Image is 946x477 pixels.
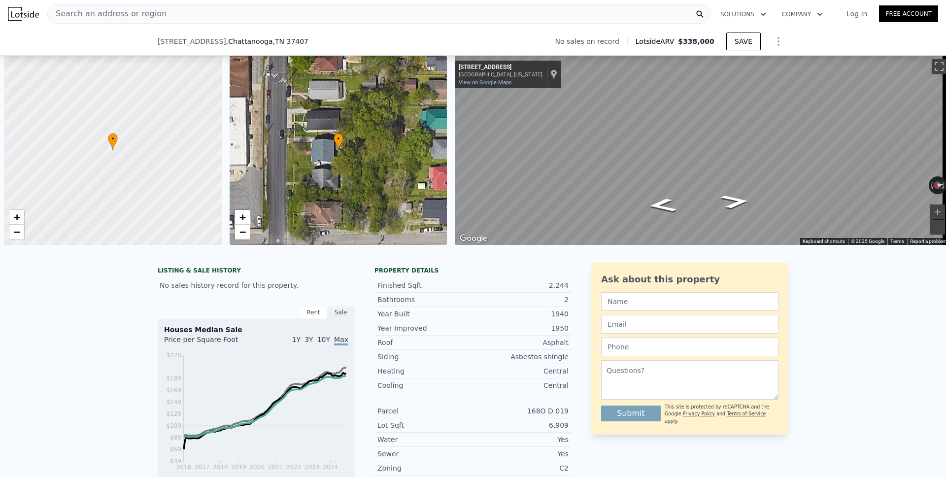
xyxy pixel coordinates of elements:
div: Yes [473,435,569,444]
img: Lotside [8,7,39,21]
span: − [14,226,20,238]
a: Log In [835,9,879,19]
div: Ask about this property [601,273,778,286]
div: Lot Sqft [377,420,473,430]
div: Sewer [377,449,473,459]
span: • [108,135,118,143]
div: Year Built [377,309,473,319]
tspan: 2016 [176,464,192,471]
div: 2 [473,295,569,305]
div: Houses Median Sale [164,325,348,335]
a: Zoom out [9,225,24,239]
div: Rent [300,306,327,319]
div: C2 [473,463,569,473]
span: Max [334,336,348,345]
span: , Chattanooga [226,36,308,46]
div: 1950 [473,323,569,333]
tspan: $89 [170,434,181,441]
a: Privacy Policy [683,411,715,416]
path: Go North, 13th Ave [636,195,689,216]
div: Year Improved [377,323,473,333]
span: , TN 37407 [273,37,308,45]
div: Heating [377,366,473,376]
div: Zoning [377,463,473,473]
tspan: 2024 [323,464,338,471]
div: Parcel [377,406,473,416]
div: Asphalt [473,338,569,347]
a: Zoom in [9,210,24,225]
span: $338,000 [678,37,714,45]
div: 2,244 [473,280,569,290]
tspan: $69 [170,446,181,453]
tspan: 2018 [213,464,228,471]
div: • [108,133,118,150]
a: View on Google Maps [459,79,512,86]
tspan: $49 [170,458,181,465]
span: Search an address or region [48,8,167,20]
div: Water [377,435,473,444]
tspan: $129 [166,410,181,417]
div: Yes [473,449,569,459]
div: Roof [377,338,473,347]
input: Email [601,315,778,334]
div: This site is protected by reCAPTCHA and the Google and apply. [665,404,778,425]
a: Terms (opens in new tab) [890,238,904,244]
div: Finished Sqft [377,280,473,290]
button: Zoom out [930,220,945,235]
tspan: 2017 [195,464,210,471]
div: No sales on record [555,36,627,46]
div: Siding [377,352,473,362]
span: 3Y [304,336,313,343]
div: Central [473,366,569,376]
a: Terms of Service [727,411,766,416]
a: Free Account [879,5,938,22]
div: Asbestos shingle [473,352,569,362]
div: [GEOGRAPHIC_DATA], [US_STATE] [459,71,542,78]
img: Google [457,232,490,245]
div: Price per Square Foot [164,335,256,350]
a: Show location on map [550,69,557,80]
div: • [334,133,343,150]
span: 1Y [292,336,301,343]
span: + [239,211,245,223]
div: No sales history record for this property. [158,276,355,294]
span: [STREET_ADDRESS] [158,36,226,46]
tspan: 2022 [286,464,302,471]
button: Submit [601,406,661,421]
tspan: 2020 [249,464,265,471]
path: Go South, 13th Ave [709,191,762,212]
tspan: 2019 [231,464,246,471]
div: 6,909 [473,420,569,430]
button: Zoom in [930,204,945,219]
button: Company [774,5,831,23]
tspan: $149 [166,399,181,406]
tspan: 2023 [304,464,320,471]
div: 1940 [473,309,569,319]
span: © 2025 Google [851,238,884,244]
tspan: 2021 [268,464,283,471]
div: Property details [374,267,572,274]
span: − [239,226,245,238]
div: Central [473,380,569,390]
div: LISTING & SALE HISTORY [158,267,355,276]
a: Zoom in [235,210,250,225]
button: Show Options [769,32,788,51]
input: Phone [601,338,778,356]
input: Name [601,292,778,311]
button: Solutions [712,5,774,23]
tspan: $169 [166,387,181,394]
span: Lotside ARV [636,36,678,46]
span: 10Y [317,336,330,343]
button: SAVE [726,33,761,50]
span: + [14,211,20,223]
button: Rotate counterclockwise [929,176,934,194]
div: Sale [327,306,355,319]
span: • [334,135,343,143]
a: Open this area in Google Maps (opens a new window) [457,232,490,245]
tspan: $189 [166,375,181,382]
div: Bathrooms [377,295,473,305]
div: 168O D 019 [473,406,569,416]
tspan: $228 [166,352,181,359]
tspan: $109 [166,422,181,429]
button: Keyboard shortcuts [803,238,845,245]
